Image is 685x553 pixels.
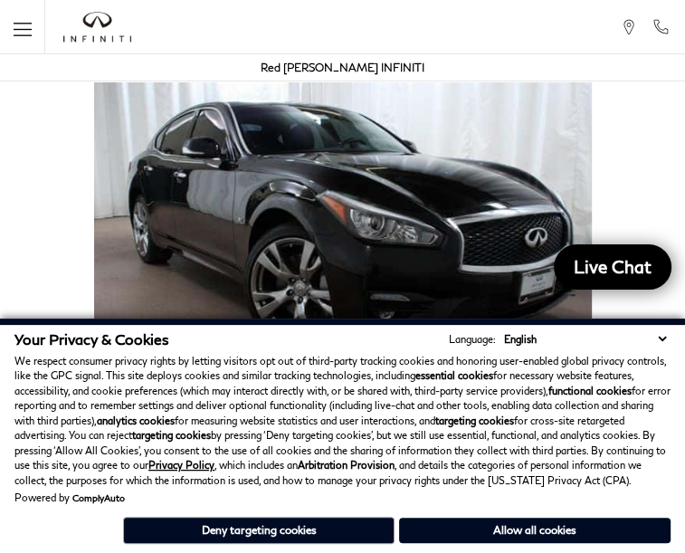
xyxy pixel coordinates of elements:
[415,369,493,381] strong: essential cookies
[565,255,661,278] span: Live Chat
[435,415,514,426] strong: targeting cookies
[94,66,592,398] img: Certified Pre-Owned INFINITI Q70 for sale Colorado Springs
[63,12,131,43] img: INFINITI
[148,459,214,471] a: Privacy Policy
[72,492,125,503] a: ComplyAuto
[399,518,671,543] button: Allow all cookies
[261,61,424,74] a: Red [PERSON_NAME] INFINITI
[63,12,131,43] a: infiniti
[298,459,395,471] strong: Arbitration Provision
[548,385,632,396] strong: functional cookies
[449,334,496,344] div: Language:
[123,517,395,544] button: Deny targeting cookies
[652,19,670,35] a: Call Red Noland INFINITI
[14,492,125,503] div: Powered by
[132,429,211,441] strong: targeting cookies
[97,415,175,426] strong: analytics cookies
[554,244,671,290] a: Live Chat
[499,331,671,347] select: Language Select
[14,330,169,348] span: Your Privacy & Cookies
[14,354,671,489] p: We respect consumer privacy rights by letting visitors opt out of third-party tracking cookies an...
